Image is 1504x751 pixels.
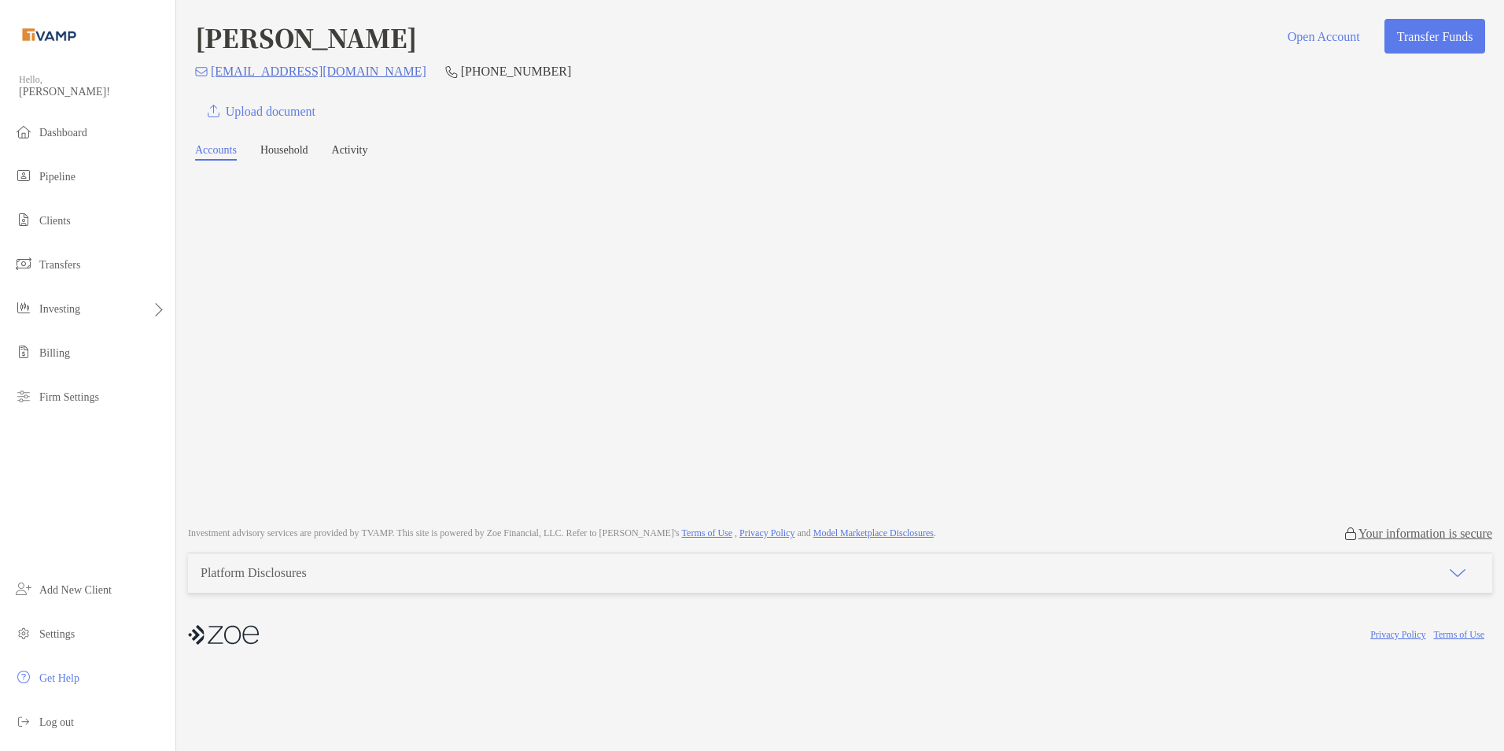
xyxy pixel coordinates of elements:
img: billing icon [14,342,33,361]
a: Terms of Use [1434,629,1484,640]
img: investing icon [14,298,33,317]
p: Investment advisory services are provided by TVAMP . This site is powered by Zoe Financial, LLC. ... [188,527,936,539]
img: dashboard icon [14,122,33,141]
img: Email Icon [195,67,208,76]
button: Open Account [1275,19,1372,54]
a: Model Marketplace Disclosures [813,527,934,538]
a: Household [260,144,308,161]
a: Terms of Use [682,527,732,538]
h4: [PERSON_NAME] [195,19,417,55]
img: firm-settings icon [14,387,33,405]
span: [PERSON_NAME]! [19,86,166,98]
span: Pipeline [39,171,76,183]
span: Settings [39,628,75,640]
span: Dashboard [39,127,87,139]
a: Privacy Policy [1370,629,1425,640]
a: Accounts [195,144,237,161]
a: Privacy Policy [739,527,794,538]
img: add_new_client icon [14,579,33,598]
img: Phone Icon [445,65,458,78]
div: Platform Disclosures [201,566,307,580]
span: Get Help [39,672,79,684]
span: Investing [39,303,80,315]
img: get-help icon [14,668,33,686]
p: [PHONE_NUMBER] [461,61,571,81]
a: Upload document [195,94,328,128]
span: Add New Client [39,584,112,596]
span: Firm Settings [39,391,99,403]
span: Transfers [39,259,80,271]
img: icon arrow [1448,564,1467,583]
p: [EMAIL_ADDRESS][DOMAIN_NAME] [211,61,426,81]
span: Clients [39,215,71,227]
img: settings icon [14,623,33,642]
button: Transfer Funds [1384,19,1485,54]
img: button icon [208,105,219,118]
img: pipeline icon [14,166,33,185]
img: Zoe Logo [19,6,79,63]
a: Activity [332,144,368,161]
img: clients icon [14,210,33,229]
img: logout icon [14,712,33,731]
span: Billing [39,347,70,359]
img: transfers icon [14,254,33,273]
img: company logo [188,617,259,653]
span: Log out [39,716,74,728]
p: Your information is secure [1358,526,1492,541]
